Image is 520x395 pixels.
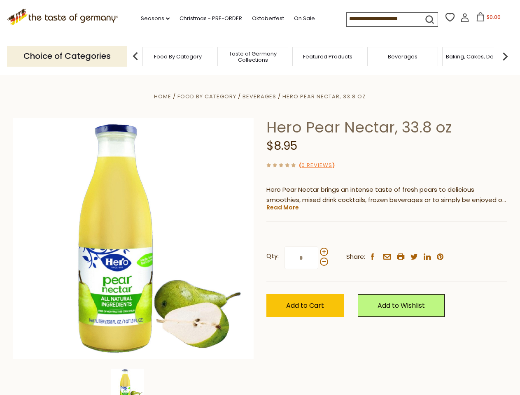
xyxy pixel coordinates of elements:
[127,48,144,65] img: previous arrow
[141,14,170,23] a: Seasons
[177,93,236,100] a: Food By Category
[286,301,324,310] span: Add to Cart
[299,161,335,169] span: ( )
[388,53,417,60] a: Beverages
[266,203,299,211] a: Read More
[252,14,284,23] a: Oktoberfest
[284,246,318,269] input: Qty:
[243,93,276,100] a: Beverages
[487,14,501,21] span: $0.00
[266,294,344,317] button: Add to Cart
[303,53,352,60] a: Featured Products
[301,161,332,170] a: 0 Reviews
[266,251,279,261] strong: Qty:
[220,51,286,63] a: Taste of Germany Collections
[497,48,513,65] img: next arrow
[266,138,297,154] span: $8.95
[154,53,202,60] a: Food By Category
[471,12,506,25] button: $0.00
[154,93,171,100] a: Home
[266,118,507,137] h1: Hero Pear Nectar, 33.8 oz
[294,14,315,23] a: On Sale
[346,252,365,262] span: Share:
[180,14,242,23] a: Christmas - PRE-ORDER
[7,46,127,66] p: Choice of Categories
[446,53,510,60] a: Baking, Cakes, Desserts
[13,118,254,359] img: Hero Pear Nectar, 33.8 oz
[282,93,366,100] a: Hero Pear Nectar, 33.8 oz
[266,185,507,205] p: Hero Pear Nectar brings an intense taste of fresh pears to delicious smoothies, mixed drink cockt...
[358,294,445,317] a: Add to Wishlist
